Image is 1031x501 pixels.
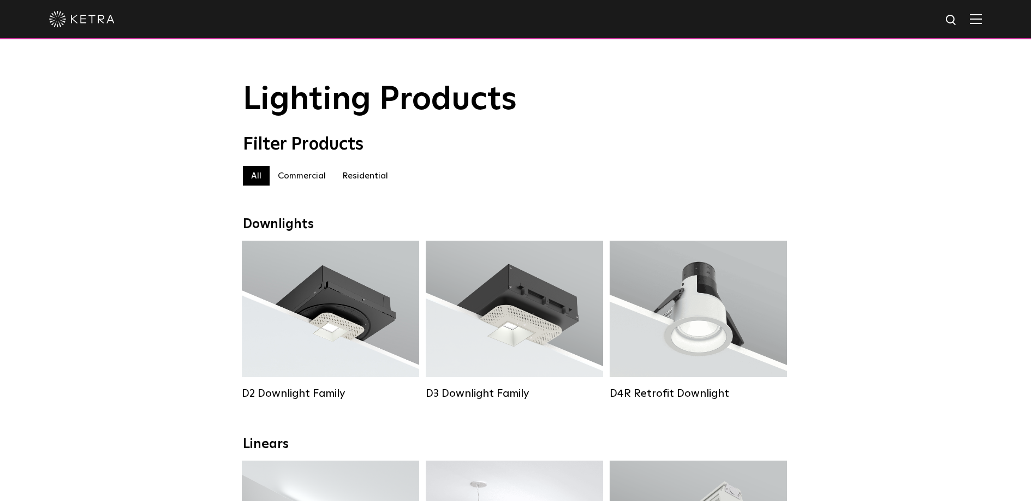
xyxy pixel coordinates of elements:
div: Downlights [243,217,789,232]
div: Filter Products [243,134,789,155]
label: Commercial [270,166,334,186]
label: Residential [334,166,396,186]
img: ketra-logo-2019-white [49,11,115,27]
img: search icon [945,14,958,27]
a: D3 Downlight Family Lumen Output:700 / 900 / 1100Colors:White / Black / Silver / Bronze / Paintab... [426,241,603,400]
div: Linears [243,437,789,452]
a: D2 Downlight Family Lumen Output:1200Colors:White / Black / Gloss Black / Silver / Bronze / Silve... [242,241,419,400]
a: D4R Retrofit Downlight Lumen Output:800Colors:White / BlackBeam Angles:15° / 25° / 40° / 60°Watta... [610,241,787,400]
img: Hamburger%20Nav.svg [970,14,982,24]
div: D4R Retrofit Downlight [610,387,787,400]
div: D2 Downlight Family [242,387,419,400]
label: All [243,166,270,186]
span: Lighting Products [243,83,517,116]
div: D3 Downlight Family [426,387,603,400]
